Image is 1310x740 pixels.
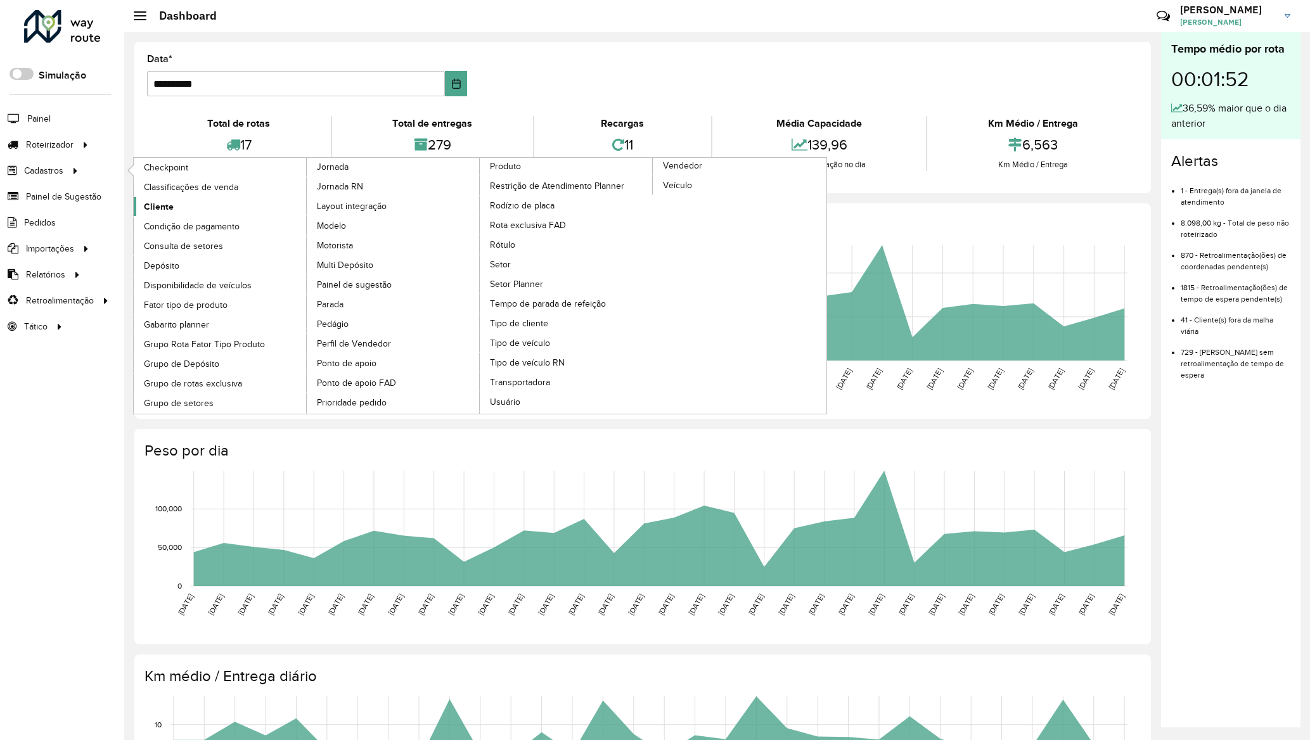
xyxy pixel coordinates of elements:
text: [DATE] [657,592,675,616]
a: Multi Depósito [307,255,480,274]
span: Tipo de veículo [490,336,550,350]
span: Tempo de parada de refeição [490,297,606,310]
span: Tipo de veículo RN [490,356,565,369]
span: Vendedor [663,159,702,172]
a: Cliente [134,197,307,216]
h3: [PERSON_NAME] [1180,4,1275,16]
span: Multi Depósito [317,258,373,272]
a: Painel de sugestão [307,275,480,294]
span: Checkpoint [144,161,188,174]
li: 8.098,00 kg - Total de peso não roteirizado [1181,208,1290,240]
span: Tipo de cliente [490,317,548,330]
a: Jornada RN [307,177,480,196]
a: Restrição de Atendimento Planner [480,176,653,195]
span: Pedágio [317,317,349,331]
text: [DATE] [1017,592,1036,616]
text: [DATE] [957,592,975,616]
a: Rota exclusiva FAD [480,215,653,234]
label: Data [147,51,172,67]
text: [DATE] [837,592,855,616]
a: Checkpoint [134,158,307,177]
text: 100,000 [155,504,182,513]
a: Consulta de setores [134,236,307,255]
a: Depósito [134,256,307,275]
span: Ponto de apoio FAD [317,376,396,390]
text: [DATE] [687,592,705,616]
span: Condição de pagamento [144,220,240,233]
text: [DATE] [835,367,853,391]
a: Perfil de Vendedor [307,334,480,353]
h4: Peso por dia [144,442,1138,460]
text: [DATE] [176,592,195,616]
a: Jornada [134,158,480,414]
span: Setor Planner [490,277,543,291]
text: [DATE] [596,592,615,616]
span: Disponibilidade de veículos [144,279,252,292]
span: Grupo de setores [144,397,214,410]
a: Layout integração [307,196,480,215]
a: Vendedor [480,158,826,414]
a: Disponibilidade de veículos [134,276,307,295]
div: 00:01:52 [1171,58,1290,101]
text: 0 [177,582,182,590]
text: [DATE] [925,367,944,391]
label: Simulação [39,68,86,83]
a: Contato Rápido [1150,3,1177,30]
span: Rodízio de placa [490,199,555,212]
span: Classificações de venda [144,181,238,194]
span: Prioridade pedido [317,396,387,409]
span: Fator tipo de produto [144,298,228,312]
text: [DATE] [297,592,315,616]
text: [DATE] [416,592,435,616]
a: Grupo de setores [134,393,307,412]
text: [DATE] [1016,367,1034,391]
span: [PERSON_NAME] [1180,16,1275,28]
a: Produto [307,158,653,414]
text: [DATE] [807,592,825,616]
span: Painel de Sugestão [26,190,101,203]
li: 870 - Retroalimentação(ões) de coordenadas pendente(s) [1181,240,1290,272]
a: Classificações de venda [134,177,307,196]
text: [DATE] [1107,367,1126,391]
text: [DATE] [567,592,585,616]
span: Cadastros [24,164,63,177]
text: [DATE] [537,592,555,616]
text: [DATE] [356,592,375,616]
text: [DATE] [1077,367,1095,391]
text: [DATE] [864,367,883,391]
text: [DATE] [627,592,645,616]
a: Tipo de veículo [480,333,653,352]
span: Grupo de rotas exclusiva [144,377,242,390]
div: Tempo médio por rota [1171,41,1290,58]
div: 139,96 [716,131,923,158]
text: [DATE] [747,592,765,616]
a: Prioridade pedido [307,393,480,412]
span: Consulta de setores [144,239,223,253]
span: Perfil de Vendedor [317,337,391,350]
text: [DATE] [986,367,1005,391]
button: Choose Date [445,71,467,96]
span: Ponto de apoio [317,357,376,370]
span: Usuário [490,395,520,409]
h2: Dashboard [146,9,217,23]
span: Roteirizador [26,138,74,151]
div: 279 [335,131,530,158]
li: 41 - Cliente(s) fora da malha viária [1181,305,1290,337]
text: [DATE] [506,592,525,616]
a: Modelo [307,216,480,235]
span: Modelo [317,219,346,233]
text: [DATE] [1107,592,1126,616]
text: [DATE] [895,367,913,391]
text: [DATE] [867,592,885,616]
span: Retroalimentação [26,294,94,307]
span: Layout integração [317,200,387,213]
a: Grupo de Depósito [134,354,307,373]
div: Média Capacidade [716,116,923,131]
text: [DATE] [1047,592,1065,616]
span: Relatórios [26,268,65,281]
text: [DATE] [1077,592,1095,616]
div: Km Médio / Entrega [930,116,1135,131]
div: Km Médio / Entrega [930,158,1135,171]
text: [DATE] [207,592,225,616]
text: 10 [155,720,162,729]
